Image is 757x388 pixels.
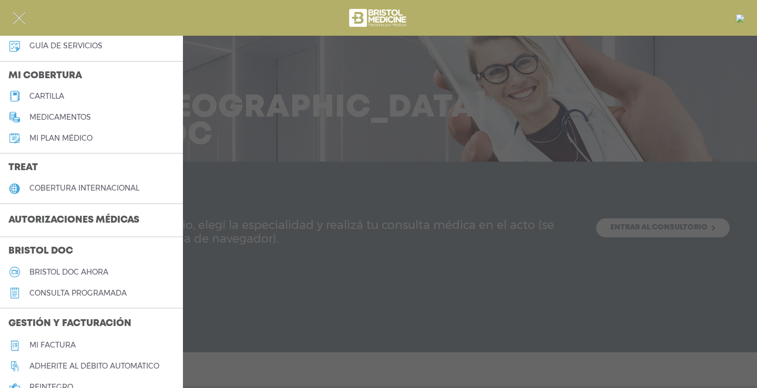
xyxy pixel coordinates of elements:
[29,184,139,193] h5: cobertura internacional
[29,289,127,298] h5: consulta programada
[29,362,159,371] h5: Adherite al débito automático
[13,12,26,25] img: Cober_menu-close-white.svg
[736,14,744,23] img: 18003
[29,341,76,350] h5: Mi factura
[347,5,410,30] img: bristol-medicine-blanco.png
[29,268,108,277] h5: Bristol doc ahora
[29,113,91,122] h5: medicamentos
[29,134,93,143] h5: Mi plan médico
[29,41,103,50] h5: guía de servicios
[29,92,64,101] h5: cartilla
